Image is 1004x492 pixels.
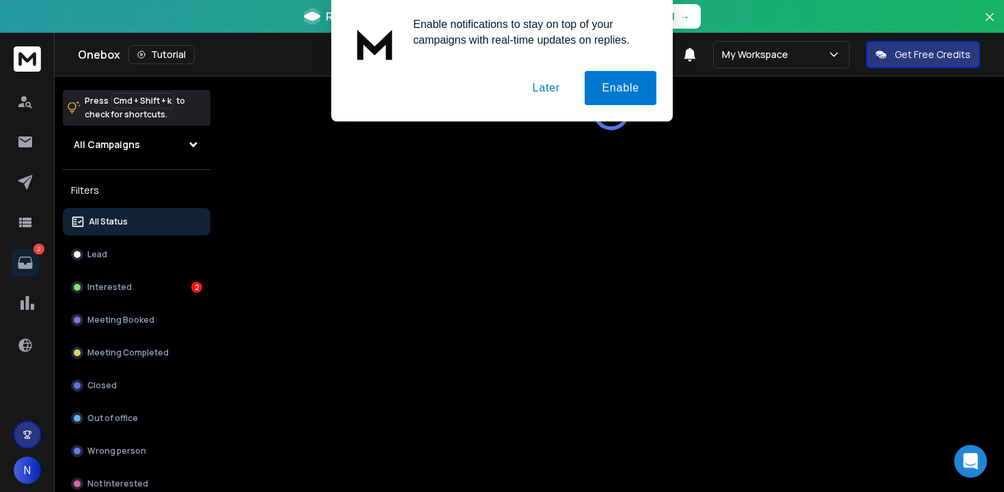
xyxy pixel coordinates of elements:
p: All Status [89,216,128,227]
button: N [14,457,41,484]
div: Enable notifications to stay on top of your campaigns with real-time updates on replies. [402,16,656,48]
button: All Status [63,208,210,235]
button: Wrong person [63,437,210,465]
p: Interested [87,282,132,293]
p: 2 [33,244,44,255]
button: Meeting Booked [63,306,210,334]
button: Later [515,71,576,105]
p: Meeting Completed [87,347,169,358]
p: Lead [87,249,107,260]
button: Out of office [63,405,210,432]
button: Interested2 [63,274,210,301]
img: notification icon [348,16,402,71]
p: Meeting Booked [87,315,154,325]
a: 2 [12,249,39,276]
h3: Filters [63,181,210,200]
p: Wrong person [87,446,146,457]
div: 2 [191,282,202,293]
div: Open Intercom Messenger [954,445,987,478]
h1: All Campaigns [74,138,140,151]
button: Enable [585,71,656,105]
p: Not Interested [87,478,148,489]
button: Meeting Completed [63,339,210,366]
button: All Campaigns [63,131,210,158]
button: Lead [63,241,210,268]
p: Out of office [87,413,138,424]
p: Closed [87,380,117,391]
button: Closed [63,372,210,399]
